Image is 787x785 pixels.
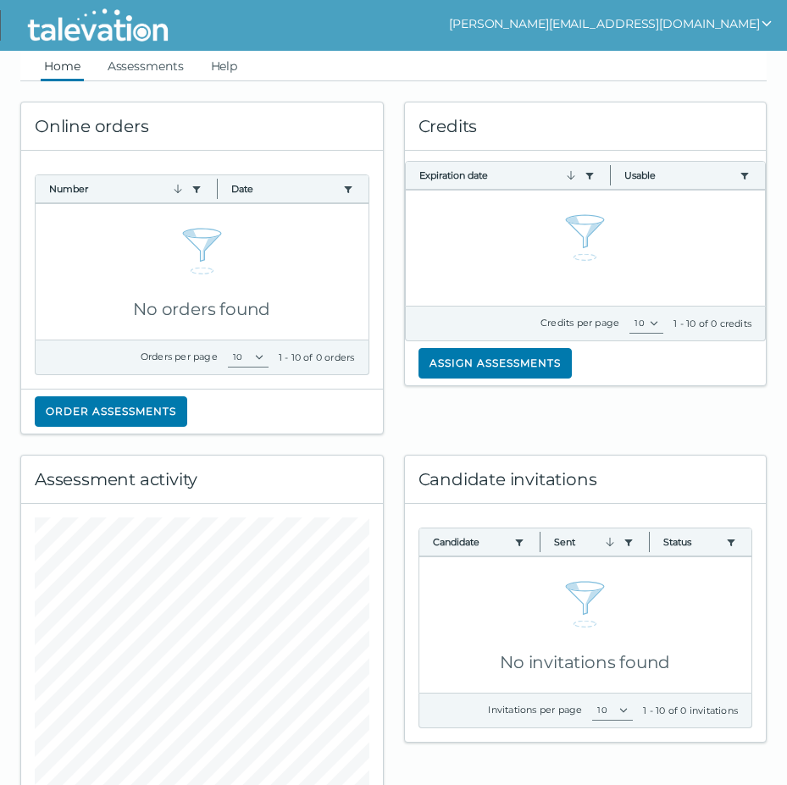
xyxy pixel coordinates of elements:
[20,4,175,47] img: Talevation_Logo_Transparent_white.png
[212,170,223,207] button: Column resize handle
[141,351,218,362] label: Orders per page
[21,456,383,504] div: Assessment activity
[673,317,751,330] div: 1 - 10 of 0 credits
[21,102,383,151] div: Online orders
[624,169,733,182] button: Usable
[644,523,655,560] button: Column resize handle
[208,51,241,81] a: Help
[500,652,670,672] span: No invitations found
[419,169,579,182] button: Expiration date
[104,51,187,81] a: Assessments
[279,351,355,364] div: 1 - 10 of 0 orders
[488,704,582,716] label: Invitations per page
[663,535,719,549] button: Status
[535,523,546,560] button: Column resize handle
[231,182,336,196] button: Date
[133,299,270,319] span: No orders found
[41,51,84,81] a: Home
[418,348,572,379] button: Assign assessments
[405,456,767,504] div: Candidate invitations
[49,182,185,196] button: Number
[643,704,738,717] div: 1 - 10 of 0 invitations
[540,317,619,329] label: Credits per page
[449,14,773,34] button: show user actions
[433,535,507,549] button: Candidate
[554,535,617,549] button: Sent
[35,396,187,427] button: Order assessments
[605,157,616,193] button: Column resize handle
[405,102,767,151] div: Credits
